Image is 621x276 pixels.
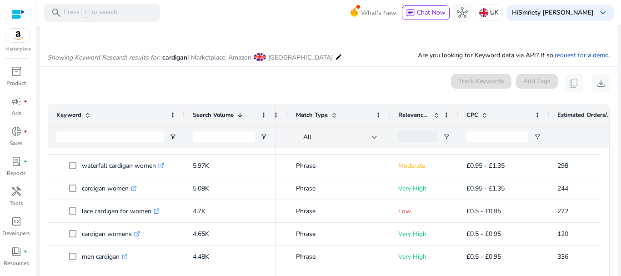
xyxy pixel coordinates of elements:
[361,5,396,21] span: What's New
[11,96,22,107] span: campaign
[193,184,209,193] span: 5.09K
[47,53,160,62] i: Showing Keyword Research results for:
[193,131,255,142] input: Search Volume Filter Input
[557,161,568,170] span: 298
[5,46,31,53] p: Marketplace
[596,78,606,89] span: download
[296,179,382,198] p: Phrase
[260,133,267,141] button: Open Filter Menu
[4,259,29,267] p: Resources
[11,66,22,77] span: inventory_2
[82,247,128,266] p: men cardigan
[557,111,612,119] span: Estimated Orders/Month
[6,29,30,42] img: amazon.svg
[187,53,251,62] span: | Marketplace: Amazon
[466,207,501,216] span: £0.5 - £0.95
[7,169,26,177] p: Reports
[512,10,594,16] p: Hi
[296,111,328,119] span: Match Type
[557,184,568,193] span: 244
[11,156,22,167] span: lab_profile
[466,230,501,238] span: £0.5 - £0.95
[453,4,471,22] button: hub
[466,131,528,142] input: CPC Filter Input
[11,109,21,117] p: Ads
[557,252,568,261] span: 336
[193,207,205,216] span: 4.7K
[10,199,23,207] p: Tools
[398,111,430,119] span: Relevance Score
[82,202,160,221] p: lace cardigan for women
[56,111,81,119] span: Keyword
[11,216,22,227] span: code_blocks
[597,7,608,18] span: keyboard_arrow_down
[406,9,415,18] span: chat
[56,131,164,142] input: Keyword Filter Input
[398,225,450,243] p: Very High
[24,160,27,163] span: fiber_manual_record
[457,7,468,18] span: hub
[82,179,137,198] p: cardigan women
[2,229,30,237] p: Developers
[443,133,450,141] button: Open Filter Menu
[296,156,382,175] p: Phrase
[193,252,209,261] span: 4.48K
[490,5,499,20] p: UK
[398,247,450,266] p: Very High
[466,252,501,261] span: £0.5 - £0.95
[479,8,488,17] img: uk.svg
[193,161,209,170] span: 5.97K
[24,130,27,133] span: fiber_manual_record
[518,8,594,17] b: Smriety [PERSON_NAME]
[417,8,446,17] span: Chat Now
[335,51,342,62] mat-icon: edit
[24,100,27,103] span: fiber_manual_record
[11,246,22,257] span: book_4
[82,156,164,175] p: waterfall cardigan women
[268,53,333,62] span: [GEOGRAPHIC_DATA]
[418,50,610,60] p: Are you looking for Keyword data via API? If so, .
[6,79,26,87] p: Product
[81,8,90,18] span: /
[466,161,505,170] span: £0.95 - £1.35
[398,156,450,175] p: Moderate
[402,5,450,20] button: chatChat Now
[11,126,22,137] span: donut_small
[193,111,234,119] span: Search Volume
[82,225,140,243] p: cardigan womens
[466,111,478,119] span: CPC
[296,202,382,221] p: Phrase
[592,74,610,92] button: download
[398,202,450,221] p: Low
[466,184,505,193] span: £0.95 - £1.35
[557,207,568,216] span: 272
[303,133,311,141] span: All
[555,51,609,60] a: request for a demo
[51,7,62,18] span: search
[296,247,382,266] p: Phrase
[398,179,450,198] p: Very High
[24,250,27,253] span: fiber_manual_record
[162,53,187,62] span: cardigan
[11,186,22,197] span: handyman
[64,8,117,18] p: Press to search
[296,225,382,243] p: Phrase
[169,133,176,141] button: Open Filter Menu
[557,230,568,238] span: 120
[534,133,541,141] button: Open Filter Menu
[10,139,23,147] p: Sales
[193,230,209,238] span: 4.65K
